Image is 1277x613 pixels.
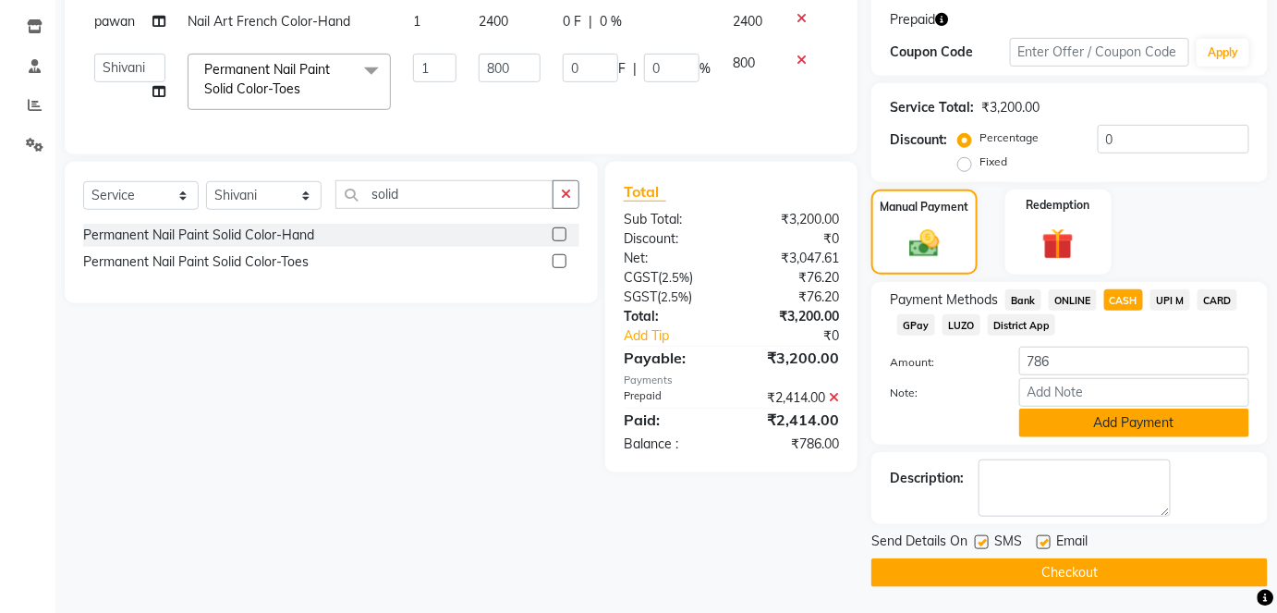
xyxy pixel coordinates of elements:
[1019,378,1249,407] input: Add Note
[988,314,1056,336] span: District App
[624,182,666,202] span: Total
[188,13,350,30] span: Nail Art French Color-Hand
[731,409,853,431] div: ₹2,414.00
[610,388,732,408] div: Prepaid
[731,307,853,326] div: ₹3,200.00
[1010,38,1190,67] input: Enter Offer / Coupon Code
[204,61,330,97] span: Permanent Nail Paint Solid Color-Toes
[589,12,592,31] span: |
[731,249,853,268] div: ₹3,047.61
[624,288,657,305] span: SGST
[661,289,688,304] span: 2.5%
[624,373,839,388] div: Payments
[610,229,732,249] div: Discount:
[871,558,1268,587] button: Checkout
[610,435,732,454] div: Balance :
[900,227,949,262] img: _cash.svg
[890,10,935,30] span: Prepaid
[731,435,853,454] div: ₹786.00
[733,55,755,71] span: 800
[1005,289,1041,311] span: Bank
[731,288,853,307] div: ₹76.20
[890,43,1010,62] div: Coupon Code
[979,153,1007,170] label: Fixed
[610,409,732,431] div: Paid:
[733,13,762,30] span: 2400
[94,13,135,30] span: pawan
[610,307,732,326] div: Total:
[979,129,1039,146] label: Percentage
[751,326,853,346] div: ₹0
[610,210,732,229] div: Sub Total:
[1019,347,1249,375] input: Amount
[876,354,1005,371] label: Amount:
[731,347,853,369] div: ₹3,200.00
[335,180,553,209] input: Search or Scan
[871,532,967,555] span: Send Details On
[897,314,935,336] span: GPay
[731,210,853,229] div: ₹3,200.00
[1056,532,1088,555] span: Email
[610,347,732,369] div: Payable:
[600,12,622,31] span: 0 %
[610,268,732,288] div: ( )
[83,252,309,272] div: Permanent Nail Paint Solid Color-Toes
[981,98,1040,117] div: ₹3,200.00
[1019,409,1249,437] button: Add Payment
[1150,289,1190,311] span: UPI M
[731,229,853,249] div: ₹0
[83,226,314,245] div: Permanent Nail Paint Solid Color-Hand
[624,269,658,286] span: CGST
[890,98,974,117] div: Service Total:
[1049,289,1097,311] span: ONLINE
[1027,197,1090,214] label: Redemption
[890,130,947,150] div: Discount:
[618,59,626,79] span: F
[943,314,980,336] span: LUZO
[413,13,420,30] span: 1
[610,288,732,307] div: ( )
[731,268,853,288] div: ₹76.20
[1198,289,1237,311] span: CARD
[610,249,732,268] div: Net:
[563,12,581,31] span: 0 F
[890,469,964,488] div: Description:
[731,388,853,408] div: ₹2,414.00
[890,290,998,310] span: Payment Methods
[994,532,1022,555] span: SMS
[610,326,751,346] a: Add Tip
[300,80,309,97] a: x
[1104,289,1144,311] span: CASH
[876,385,1005,401] label: Note:
[1197,39,1249,67] button: Apply
[880,199,968,215] label: Manual Payment
[633,59,637,79] span: |
[479,13,508,30] span: 2400
[699,59,711,79] span: %
[662,270,689,285] span: 2.5%
[1032,225,1084,264] img: _gift.svg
